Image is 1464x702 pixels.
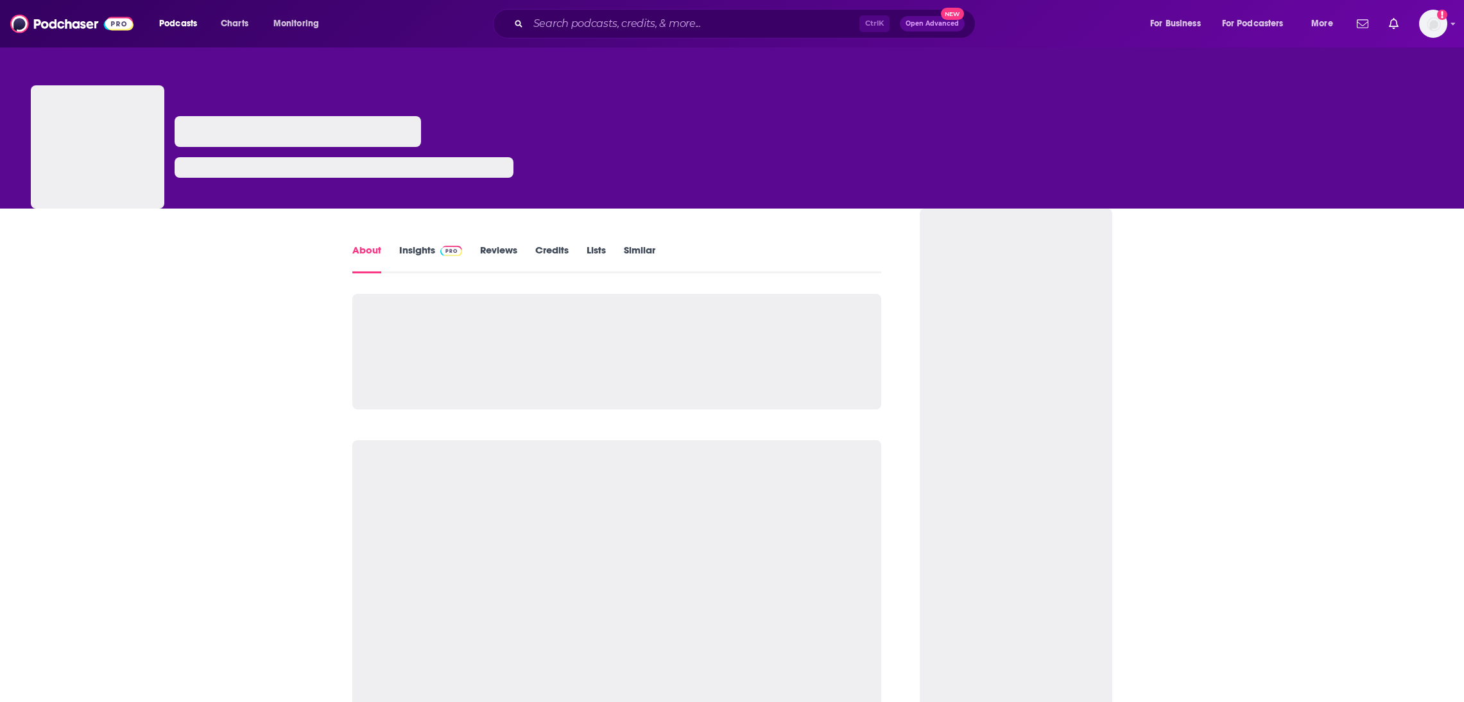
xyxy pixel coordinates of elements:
[1302,13,1349,34] button: open menu
[535,244,569,273] a: Credits
[859,15,890,32] span: Ctrl K
[900,16,965,31] button: Open AdvancedNew
[1150,15,1201,33] span: For Business
[1419,10,1447,38] button: Show profile menu
[352,244,381,273] a: About
[399,244,463,273] a: InsightsPodchaser Pro
[159,15,197,33] span: Podcasts
[505,9,988,39] div: Search podcasts, credits, & more...
[10,12,133,36] img: Podchaser - Follow, Share and Rate Podcasts
[1214,13,1302,34] button: open menu
[528,13,859,34] input: Search podcasts, credits, & more...
[1352,13,1374,35] a: Show notifications dropdown
[1311,15,1333,33] span: More
[1419,10,1447,38] span: Logged in as LindaBurns
[1141,13,1217,34] button: open menu
[273,15,319,33] span: Monitoring
[941,8,964,20] span: New
[212,13,256,34] a: Charts
[150,13,214,34] button: open menu
[587,244,606,273] a: Lists
[480,244,517,273] a: Reviews
[440,246,463,256] img: Podchaser Pro
[1384,13,1404,35] a: Show notifications dropdown
[221,15,248,33] span: Charts
[1419,10,1447,38] img: User Profile
[264,13,336,34] button: open menu
[1222,15,1284,33] span: For Podcasters
[906,21,959,27] span: Open Advanced
[1437,10,1447,20] svg: Add a profile image
[624,244,655,273] a: Similar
